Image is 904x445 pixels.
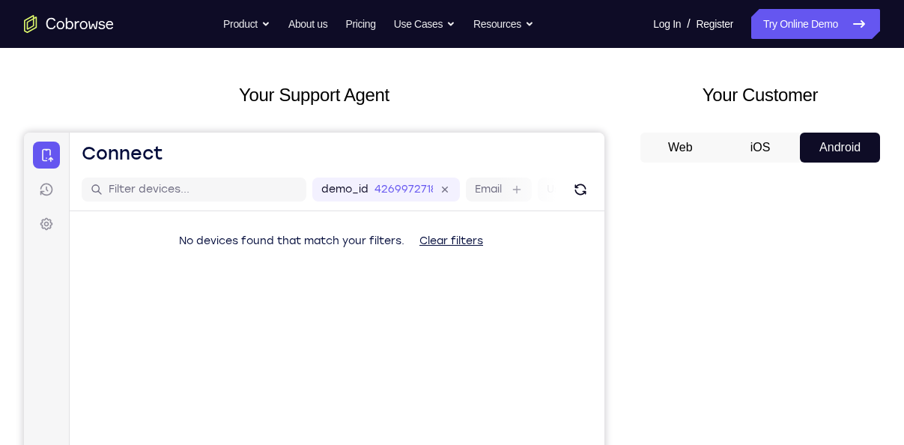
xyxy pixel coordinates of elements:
[800,133,880,163] button: Android
[687,15,690,33] span: /
[640,133,721,163] button: Web
[24,15,114,33] a: Go to the home page
[394,9,455,39] button: Use Cases
[223,9,270,39] button: Product
[640,82,880,109] h2: Your Customer
[345,9,375,39] a: Pricing
[721,133,801,163] button: iOS
[288,9,327,39] a: About us
[697,9,733,39] a: Register
[653,9,681,39] a: Log In
[751,9,880,39] a: Try Online Demo
[24,82,604,109] h2: Your Support Agent
[473,9,534,39] button: Resources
